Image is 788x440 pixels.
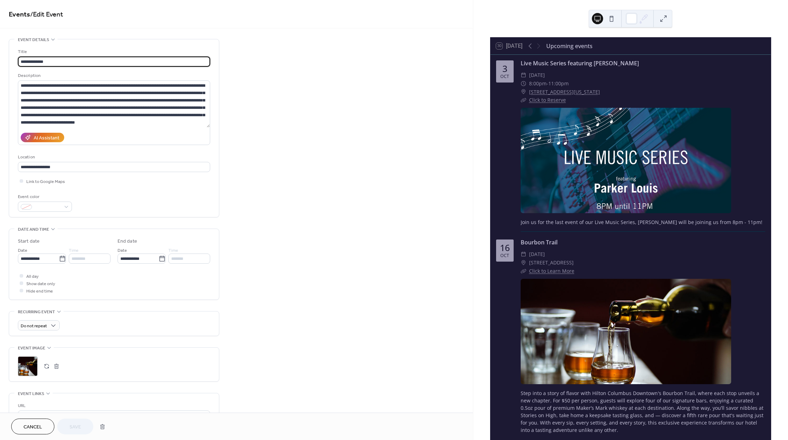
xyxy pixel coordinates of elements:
[502,64,507,73] div: 3
[529,88,600,96] a: [STREET_ADDRESS][US_STATE]
[26,178,65,185] span: Link to Google Maps
[168,247,178,254] span: Time
[24,423,42,431] span: Cancel
[30,8,63,21] span: / Edit Event
[500,74,509,79] div: Oct
[118,238,137,245] div: End date
[521,88,526,96] div: ​
[521,267,526,275] div: ​
[546,42,593,50] div: Upcoming events
[34,134,59,142] div: AI Assistant
[69,247,79,254] span: Time
[18,344,45,352] span: Event image
[21,322,47,330] span: Do not repeat
[521,258,526,267] div: ​
[529,250,545,258] span: [DATE]
[521,250,526,258] div: ​
[18,247,27,254] span: Date
[548,79,569,88] span: 11:00pm
[11,419,54,434] button: Cancel
[521,59,639,67] a: Live Music Series featuring [PERSON_NAME]
[18,356,38,376] div: ;
[26,288,53,295] span: Hide end time
[18,390,44,398] span: Event links
[18,153,209,161] div: Location
[529,268,574,274] a: Click to Learn More
[521,79,526,88] div: ​
[529,97,566,103] a: Click to Reserve
[500,243,510,252] div: 16
[26,273,39,280] span: All day
[18,72,209,79] div: Description
[521,238,557,246] a: Bourbon Trail
[21,133,64,142] button: AI Assistant
[500,254,509,258] div: Oct
[9,8,30,21] a: Events
[18,402,209,409] div: URL
[18,36,49,44] span: Event details
[18,238,40,245] div: Start date
[18,226,49,233] span: Date and time
[18,308,55,316] span: Recurring event
[18,193,71,201] div: Event color
[529,79,547,88] span: 8:00pm
[118,247,127,254] span: Date
[18,48,209,55] div: Title
[521,218,765,226] div: Join us for the last event of our Live Music Series, [PERSON_NAME] will be joining us from 8pm - ...
[26,280,55,288] span: Show date only
[521,71,526,79] div: ​
[521,96,526,104] div: ​
[529,71,545,79] span: [DATE]
[529,258,574,267] span: [STREET_ADDRESS]
[547,79,548,88] span: -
